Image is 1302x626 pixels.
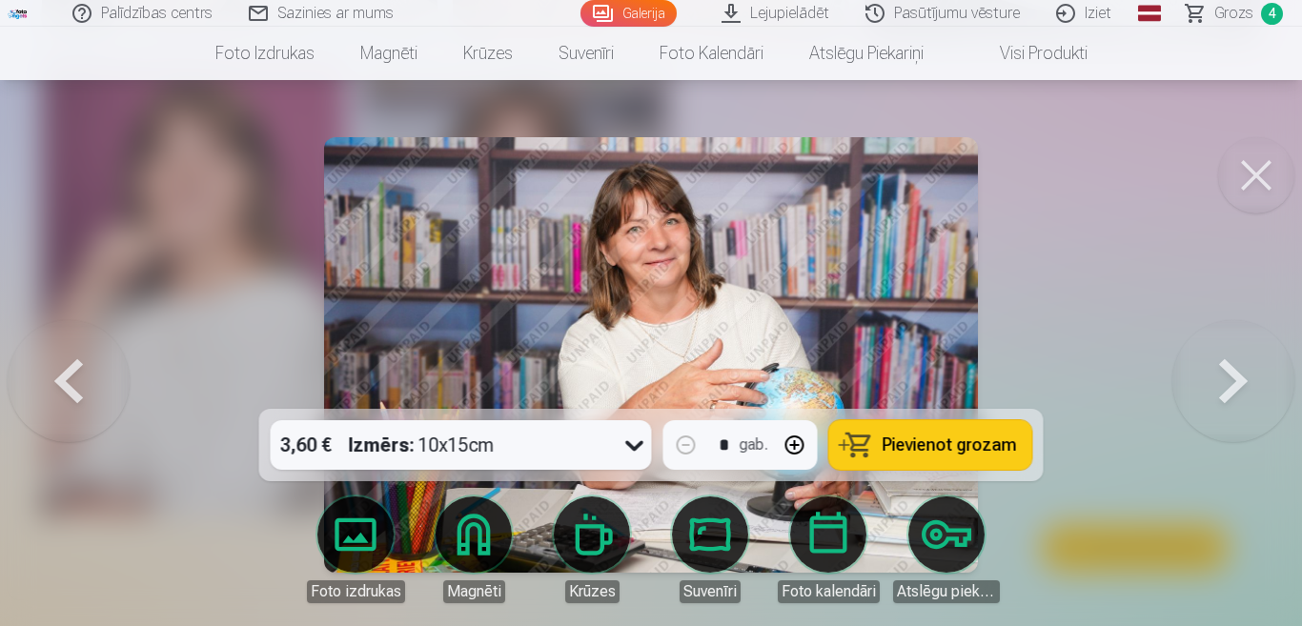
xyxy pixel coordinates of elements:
a: Magnēti [337,27,440,80]
a: Foto izdrukas [193,27,337,80]
div: gab. [740,434,768,456]
span: 4 [1261,3,1283,25]
a: Foto kalendāri [637,27,786,80]
a: Visi produkti [946,27,1110,80]
a: Krūzes [440,27,536,80]
div: 3,60 € [271,420,341,470]
div: 10x15cm [349,420,495,470]
a: Suvenīri [536,27,637,80]
span: Pievienot grozam [883,436,1017,454]
img: /fa1 [8,8,29,19]
span: Grozs [1214,2,1253,25]
a: Atslēgu piekariņi [786,27,946,80]
strong: Izmērs : [349,432,415,458]
button: Pievienot grozam [829,420,1032,470]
